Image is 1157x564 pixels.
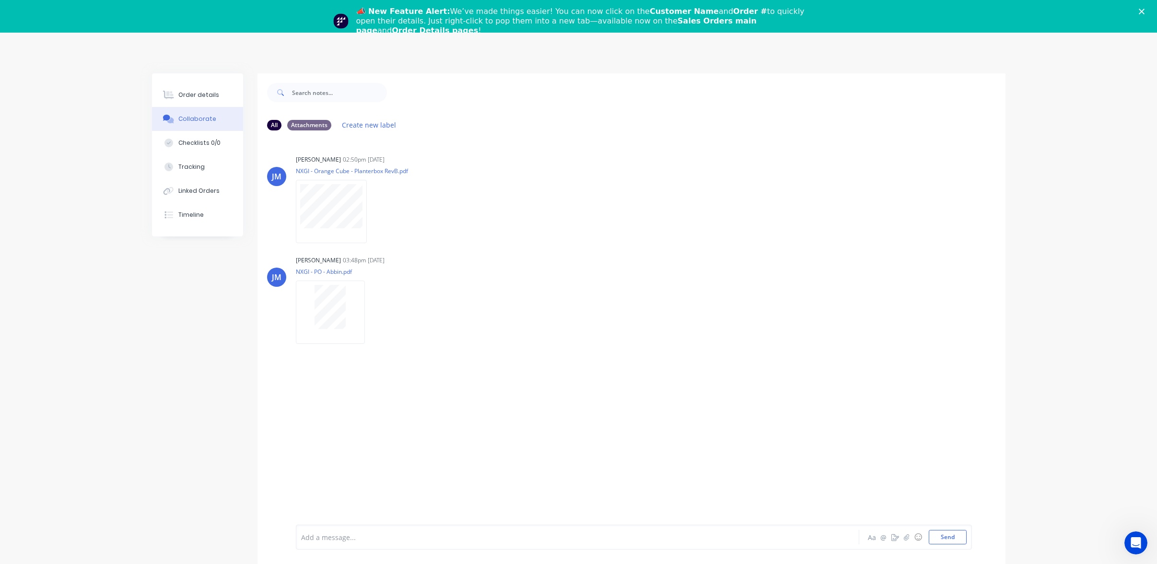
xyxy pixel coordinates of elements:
[337,118,401,131] button: Create new label
[343,155,385,164] div: 02:50pm [DATE]
[272,171,281,182] div: JM
[1124,531,1147,554] iframe: Intercom live chat
[333,13,349,29] img: Profile image for Team
[1139,9,1148,14] div: Close
[152,83,243,107] button: Order details
[878,531,889,543] button: @
[733,7,767,16] b: Order #
[356,16,757,35] b: Sales Orders main page
[178,187,220,195] div: Linked Orders
[296,256,341,265] div: [PERSON_NAME]
[267,120,281,130] div: All
[356,7,450,16] b: 📣 New Feature Alert:
[912,531,924,543] button: ☺
[178,211,204,219] div: Timeline
[152,203,243,227] button: Timeline
[343,256,385,265] div: 03:48pm [DATE]
[287,120,331,130] div: Attachments
[866,531,878,543] button: Aa
[296,155,341,164] div: [PERSON_NAME]
[272,271,281,283] div: JM
[152,131,243,155] button: Checklists 0/0
[152,107,243,131] button: Collaborate
[178,91,219,99] div: Order details
[292,83,387,102] input: Search notes...
[356,7,809,35] div: We’ve made things easier! You can now click on the and to quickly open their details. Just right-...
[392,26,478,35] b: Order Details pages
[152,179,243,203] button: Linked Orders
[650,7,719,16] b: Customer Name
[178,163,205,171] div: Tracking
[178,115,216,123] div: Collaborate
[296,167,408,175] p: NXGI - Orange Cube - Planterbox RevB.pdf
[178,139,221,147] div: Checklists 0/0
[152,155,243,179] button: Tracking
[929,530,967,544] button: Send
[296,268,374,276] p: NXGI - PO - Abbin.pdf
